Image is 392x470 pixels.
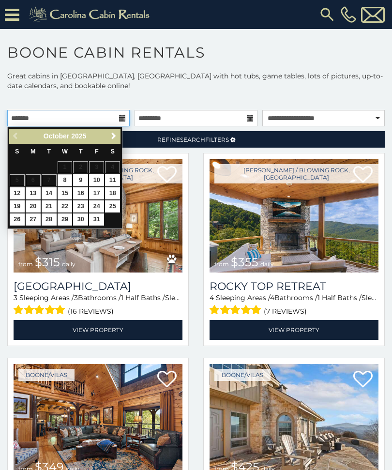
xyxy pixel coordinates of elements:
[42,187,57,199] a: 14
[270,293,274,302] span: 4
[14,320,182,340] a: View Property
[210,293,214,302] span: 4
[105,187,120,199] a: 18
[180,136,205,143] span: Search
[14,280,182,293] a: [GEOGRAPHIC_DATA]
[73,200,88,212] a: 23
[214,369,271,381] a: Boone/Vilas
[74,293,78,302] span: 3
[105,174,120,186] a: 11
[26,213,41,226] a: 27
[47,148,51,155] span: Tuesday
[58,174,73,186] a: 8
[71,132,86,140] span: 2025
[24,5,158,24] img: Khaki-logo.png
[58,200,73,212] a: 22
[111,148,115,155] span: Saturday
[89,200,104,212] a: 24
[15,148,19,155] span: Sunday
[58,213,73,226] a: 29
[264,305,307,318] span: (7 reviews)
[353,370,373,390] a: Add to favorites
[26,200,41,212] a: 20
[30,148,36,155] span: Monday
[318,6,336,23] img: search-regular.svg
[18,260,33,268] span: from
[89,187,104,199] a: 17
[210,159,378,273] img: Rocky Top Retreat
[44,132,70,140] span: October
[157,370,177,390] a: Add to favorites
[121,293,165,302] span: 1 Half Baths /
[42,213,57,226] a: 28
[214,164,378,183] a: [PERSON_NAME] / Blowing Rock, [GEOGRAPHIC_DATA]
[42,200,57,212] a: 21
[107,130,120,142] a: Next
[89,213,104,226] a: 31
[210,280,378,293] a: Rocky Top Retreat
[73,174,88,186] a: 9
[68,305,114,318] span: (16 reviews)
[58,187,73,199] a: 15
[14,293,17,302] span: 3
[14,293,182,318] div: Sleeping Areas / Bathrooms / Sleeps:
[89,174,104,186] a: 10
[73,213,88,226] a: 30
[210,293,378,318] div: Sleeping Areas / Bathrooms / Sleeps:
[62,260,75,268] span: daily
[14,280,182,293] h3: Chimney Island
[110,132,118,140] span: Next
[10,187,25,199] a: 12
[26,187,41,199] a: 13
[338,6,359,23] a: [PHONE_NUMBER]
[35,255,60,269] span: $315
[260,260,274,268] span: daily
[231,255,258,269] span: $355
[10,213,25,226] a: 26
[7,131,385,148] a: RefineSearchFilters
[62,148,68,155] span: Wednesday
[214,260,229,268] span: from
[105,200,120,212] a: 25
[95,148,99,155] span: Friday
[210,159,378,273] a: Rocky Top Retreat from $355 daily
[79,148,83,155] span: Thursday
[317,293,362,302] span: 1 Half Baths /
[157,136,229,143] span: Refine Filters
[210,320,378,340] a: View Property
[10,200,25,212] a: 19
[73,187,88,199] a: 16
[18,369,75,381] a: Boone/Vilas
